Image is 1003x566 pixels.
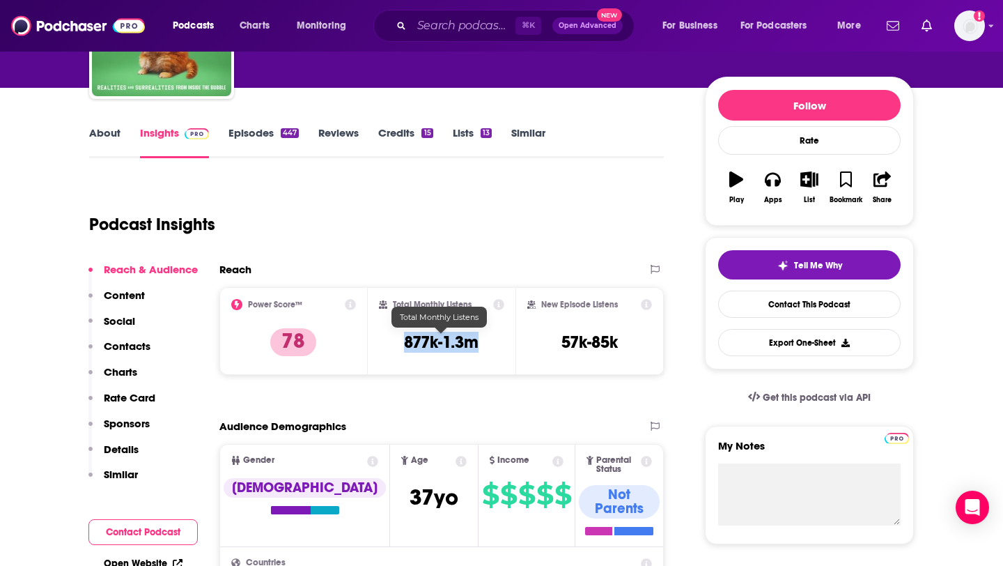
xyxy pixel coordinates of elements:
button: Apps [754,162,791,213]
div: Not Parents [579,485,660,519]
span: Gender [243,456,274,465]
button: open menu [163,15,232,37]
h3: 57k-85k [561,332,618,353]
a: Similar [511,126,545,158]
button: Share [864,162,901,213]
button: Bookmark [827,162,864,213]
a: Show notifications dropdown [881,14,905,38]
div: Play [729,196,744,204]
img: Podchaser Pro [185,128,209,139]
p: Rate Card [104,391,155,404]
button: Show profile menu [954,10,985,41]
span: For Business [662,16,717,36]
img: User Profile [954,10,985,41]
div: 15 [421,128,433,138]
span: Tell Me Why [794,260,842,271]
span: More [837,16,861,36]
button: tell me why sparkleTell Me Why [718,250,901,280]
p: Sponsors [104,417,150,430]
button: Follow [718,90,901,121]
h3: 877k-1.3m [404,332,479,353]
button: open menu [287,15,364,37]
a: Lists13 [453,126,492,158]
div: Apps [764,196,782,204]
div: 447 [281,128,299,138]
button: Contacts [88,339,150,365]
button: open menu [827,15,878,37]
span: Total Monthly Listens [400,312,479,322]
a: Credits15 [378,126,433,158]
button: Details [88,443,139,468]
button: Similar [88,468,138,494]
p: 78 [270,328,316,356]
p: Charts [104,365,137,378]
a: Contact This Podcast [718,291,901,318]
span: Logged in as AutumnKatie [954,10,985,41]
img: Podchaser Pro [885,433,909,444]
h2: Reach [219,263,251,276]
p: Details [104,443,139,456]
h2: New Episode Listens [541,300,618,309]
p: Reach & Audience [104,263,198,276]
a: Pro website [885,431,909,444]
div: Share [873,196,892,204]
a: Reviews [318,126,359,158]
h2: Total Monthly Listens [393,300,472,309]
a: About [89,126,120,158]
button: Contact Podcast [88,519,198,545]
span: Charts [240,16,270,36]
span: Monitoring [297,16,346,36]
a: Episodes447 [228,126,299,158]
h1: Podcast Insights [89,214,215,235]
span: $ [500,484,517,506]
span: New [597,8,622,22]
button: Content [88,289,145,314]
span: $ [554,484,571,506]
span: $ [482,484,499,506]
a: Get this podcast via API [737,381,882,415]
p: Social [104,314,135,328]
h2: Power Score™ [248,300,302,309]
button: Social [88,314,135,340]
span: For Podcasters [740,16,807,36]
span: $ [536,484,553,506]
p: Similar [104,468,138,481]
a: InsightsPodchaser Pro [140,126,209,158]
button: Reach & Audience [88,263,198,289]
span: Parental Status [596,456,639,474]
button: Charts [88,365,137,391]
span: Income [497,456,529,465]
span: $ [518,484,535,506]
div: [DEMOGRAPHIC_DATA] [224,478,386,498]
span: Podcasts [173,16,214,36]
img: tell me why sparkle [777,260,788,271]
button: Rate Card [88,391,155,417]
button: open menu [653,15,735,37]
a: Charts [231,15,278,37]
span: Get this podcast via API [763,392,871,404]
button: Export One-Sheet [718,329,901,356]
span: Open Advanced [559,22,616,29]
div: Open Intercom Messenger [956,491,989,524]
button: open menu [731,15,827,37]
img: Podchaser - Follow, Share and Rate Podcasts [11,13,145,39]
div: Search podcasts, credits, & more... [387,10,648,42]
button: Open AdvancedNew [552,17,623,34]
span: ⌘ K [515,17,541,35]
button: Sponsors [88,417,150,443]
input: Search podcasts, credits, & more... [412,15,515,37]
div: List [804,196,815,204]
div: 13 [481,128,492,138]
span: Age [411,456,428,465]
div: Bookmark [830,196,862,204]
a: Show notifications dropdown [916,14,938,38]
p: Contacts [104,339,150,353]
span: 37 yo [410,484,458,511]
button: Play [718,162,754,213]
svg: Add a profile image [974,10,985,22]
p: Content [104,289,145,302]
button: List [791,162,827,213]
h2: Audience Demographics [219,420,346,433]
div: Rate [718,126,901,155]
